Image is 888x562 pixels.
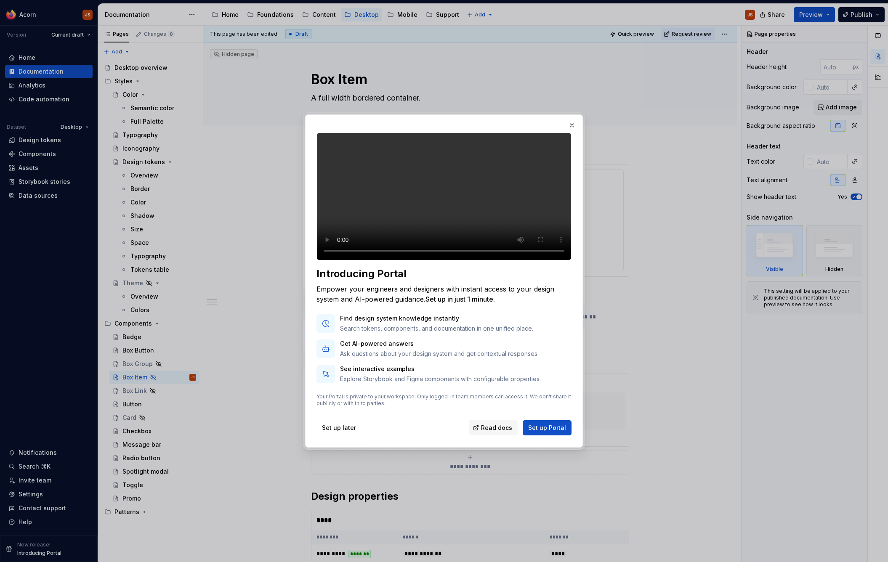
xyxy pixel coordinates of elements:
p: Ask questions about your design system and get contextual responses. [340,350,539,358]
button: Set up later [316,420,362,435]
p: Explore Storybook and Figma components with configurable properties. [340,375,541,383]
p: Get AI-powered answers [340,339,539,348]
p: See interactive examples [340,365,541,373]
button: Set up Portal [523,420,572,435]
p: Search tokens, components, and documentation in one unified place. [340,324,533,333]
span: Set up in just 1 minute. [425,295,495,303]
p: Find design system knowledge instantly [340,314,533,323]
p: Your Portal is private to your workspace. Only logged-in team members can access it. We don't sha... [316,393,572,407]
div: Empower your engineers and designers with instant access to your design system and AI-powered gui... [316,284,572,304]
span: Set up Portal [528,424,566,432]
div: Introducing Portal [316,267,572,281]
span: Read docs [481,424,512,432]
span: Set up later [322,424,356,432]
a: Read docs [469,420,518,435]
